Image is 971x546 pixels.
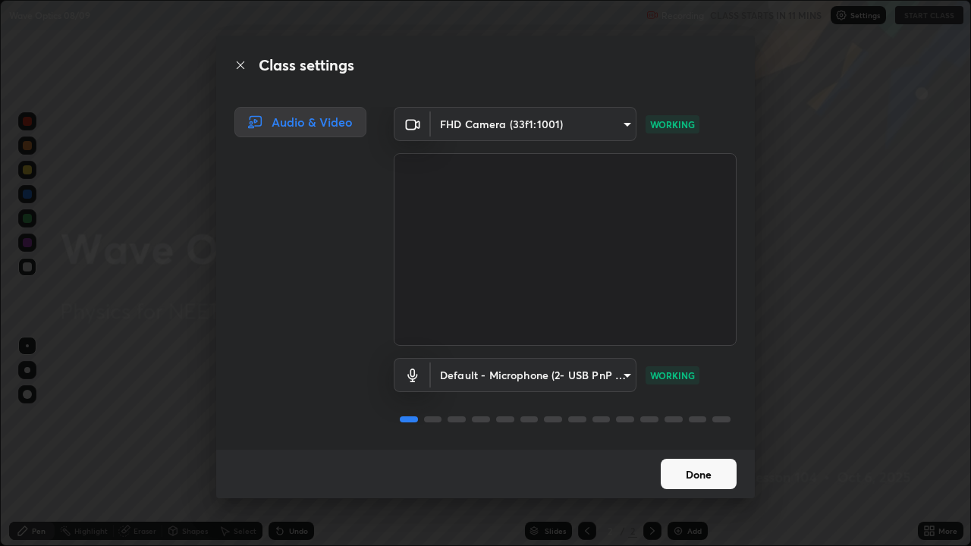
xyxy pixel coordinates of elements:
[431,107,636,141] div: FHD Camera (33f1:1001)
[234,107,366,137] div: Audio & Video
[259,54,354,77] h2: Class settings
[650,118,695,131] p: WORKING
[650,369,695,382] p: WORKING
[661,459,737,489] button: Done
[431,358,636,392] div: FHD Camera (33f1:1001)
